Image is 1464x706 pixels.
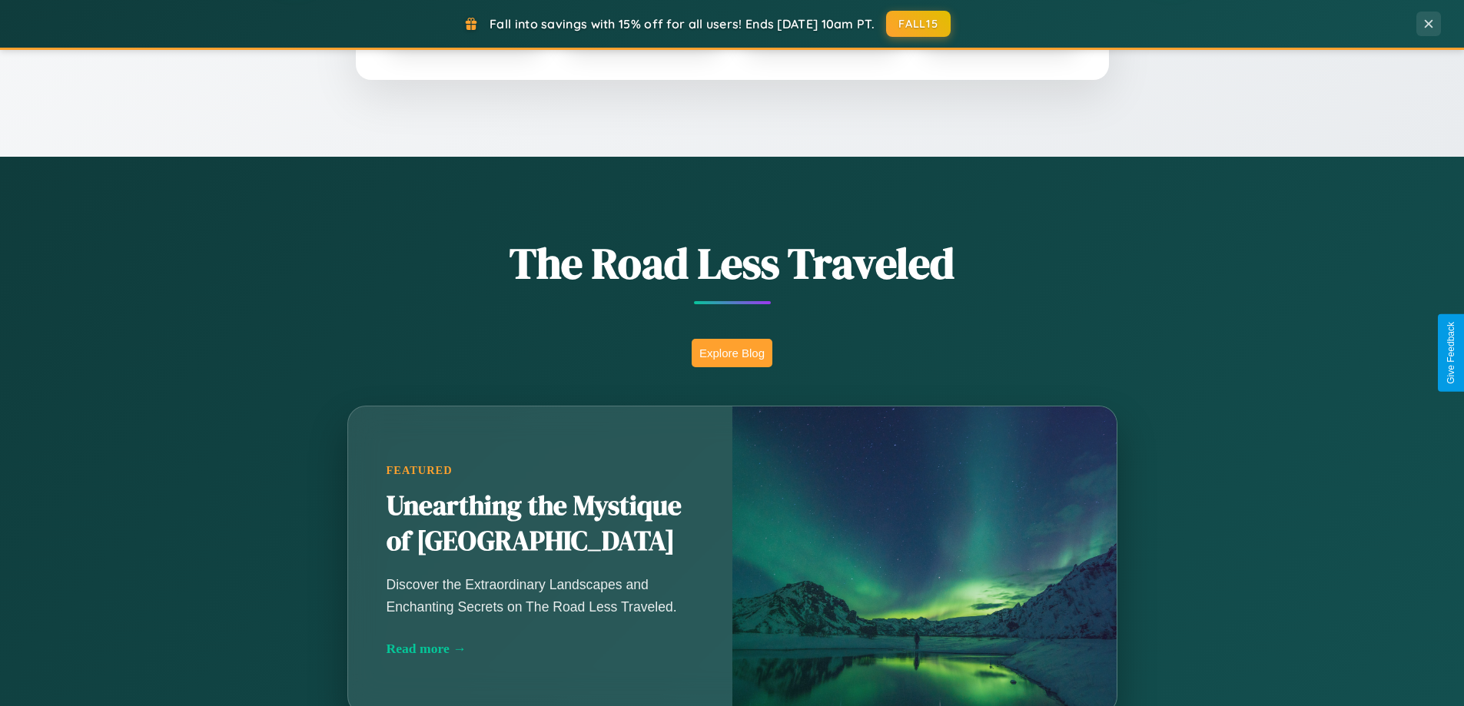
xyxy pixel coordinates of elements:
div: Featured [387,464,694,477]
h2: Unearthing the Mystique of [GEOGRAPHIC_DATA] [387,489,694,559]
button: FALL15 [886,11,951,37]
h1: The Road Less Traveled [271,234,1193,293]
div: Read more → [387,641,694,657]
span: Fall into savings with 15% off for all users! Ends [DATE] 10am PT. [490,16,875,31]
button: Explore Blog [692,339,772,367]
p: Discover the Extraordinary Landscapes and Enchanting Secrets on The Road Less Traveled. [387,574,694,617]
div: Give Feedback [1446,322,1456,384]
